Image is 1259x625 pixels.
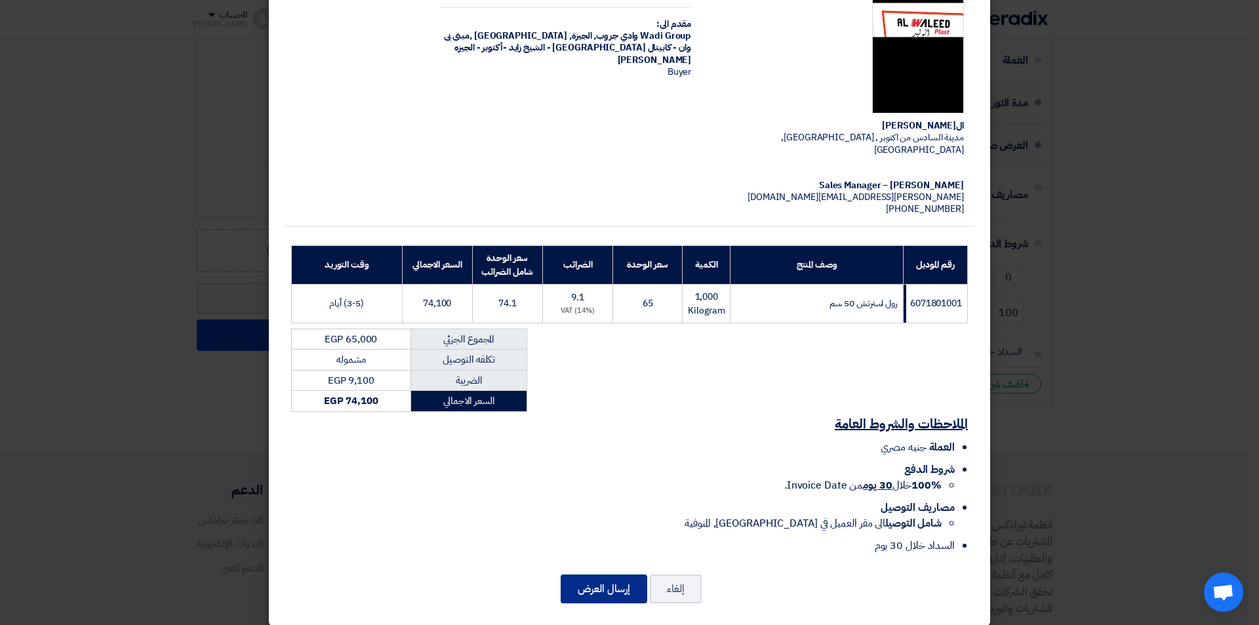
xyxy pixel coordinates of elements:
[543,245,613,284] th: الضرائب
[291,538,955,554] li: السداد خلال 30 يوم
[292,245,403,284] th: وقت التوريد
[929,439,955,455] span: العملة
[613,245,683,284] th: سعر الوحدة
[835,414,968,433] u: الملاحظات والشروط العامة
[410,370,527,391] td: الضريبة
[291,515,942,531] li: الى مقر العميل في [GEOGRAPHIC_DATA], المنوفية
[683,245,730,284] th: الكمية
[881,439,926,455] span: جنيه مصري
[904,462,955,477] span: شروط الدفع
[571,291,584,304] span: 9.1
[1204,573,1243,612] a: Open chat
[444,29,692,54] span: الجيزة, [GEOGRAPHIC_DATA] ,مبنى بى وان - كابيتال [GEOGRAPHIC_DATA] - الشيخ زايد -أكتوبر - الجيزه
[593,29,691,43] span: Wadi Group وادي جروب,
[643,296,653,310] span: 65
[712,180,964,192] div: [PERSON_NAME] – Sales Manager
[903,284,967,323] td: 6071801001
[781,131,964,156] span: مدينة السادس من اكتوبر , [GEOGRAPHIC_DATA], [GEOGRAPHIC_DATA]
[410,391,527,412] td: السعر الاجمالي
[410,329,527,350] td: المجموع الجزئي
[688,290,725,317] span: 1,000 Kilogram
[336,352,365,367] span: مشموله
[324,393,378,408] strong: EGP 74,100
[650,575,702,603] button: إلغاء
[784,477,942,493] span: خلال من Invoice Date.
[292,329,411,350] td: EGP 65,000
[886,202,964,216] span: [PHONE_NUMBER]
[885,515,942,531] strong: شامل التوصيل
[656,17,691,31] strong: مقدم الى:
[863,477,892,493] u: 30 يوم
[730,245,904,284] th: وصف المنتج
[618,53,692,67] span: [PERSON_NAME]
[829,296,898,310] span: رول استرتش 50 سم
[668,65,692,79] span: Buyer
[402,245,472,284] th: السعر الاجمالي
[472,245,542,284] th: سعر الوحدة شامل الضرائب
[903,245,967,284] th: رقم الموديل
[498,296,517,310] span: 74.1
[561,575,647,603] button: إرسال العرض
[881,500,955,515] span: مصاريف التوصيل
[423,296,451,310] span: 74,100
[410,350,527,371] td: تكلفه التوصيل
[548,306,607,317] div: (14%) VAT
[329,296,364,310] span: (3-5) أيام
[712,120,964,132] div: ال[PERSON_NAME]
[748,190,964,204] span: [PERSON_NAME][EMAIL_ADDRESS][DOMAIN_NAME]
[328,373,374,388] span: EGP 9,100
[911,477,942,493] strong: 100%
